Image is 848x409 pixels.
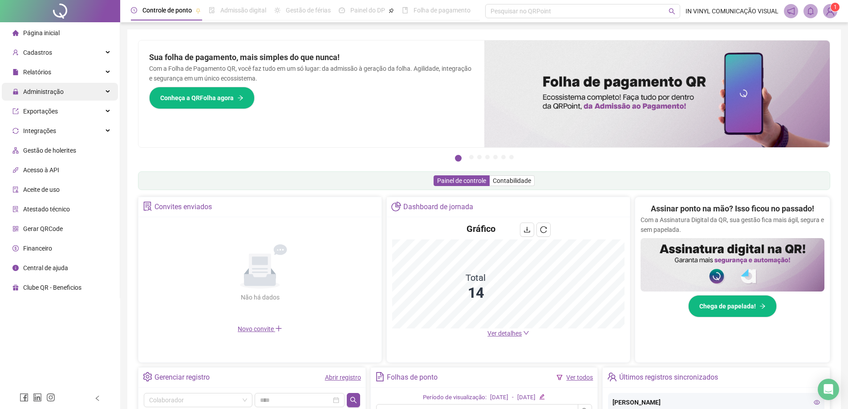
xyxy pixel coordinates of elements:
span: left [94,395,101,401]
span: team [607,372,617,381]
span: Financeiro [23,245,52,252]
span: Painel de controle [437,177,486,184]
p: Com a Folha de Pagamento QR, você faz tudo em um só lugar: da admissão à geração da folha. Agilid... [149,64,474,83]
span: clock-circle [131,7,137,13]
span: pushpin [389,8,394,13]
span: apartment [12,147,19,154]
img: 6668 [824,4,837,18]
div: Período de visualização: [423,393,487,402]
button: 2 [469,155,474,159]
span: Acesso à API [23,166,59,174]
span: Novo convite [238,325,282,332]
div: Convites enviados [154,199,212,215]
span: arrow-right [759,303,766,309]
span: Aceite de uso [23,186,60,193]
span: qrcode [12,226,19,232]
span: dashboard [339,7,345,13]
span: dollar [12,245,19,251]
span: Central de ajuda [23,264,68,271]
div: Folhas de ponto [387,370,438,385]
span: 1 [834,4,837,10]
span: Gerar QRCode [23,225,63,232]
span: pushpin [195,8,201,13]
span: eye [814,399,820,405]
button: 6 [501,155,506,159]
span: filter [556,374,563,381]
span: Conheça a QRFolha agora [160,93,234,103]
img: banner%2F8d14a306-6205-4263-8e5b-06e9a85ad873.png [484,40,830,147]
span: file-done [209,7,215,13]
span: Admissão digital [220,7,266,14]
span: Atestado técnico [23,206,70,213]
span: info-circle [12,265,19,271]
span: down [523,330,529,336]
span: Contabilidade [493,177,531,184]
span: facebook [20,393,28,402]
button: 7 [509,155,514,159]
span: Exportações [23,108,58,115]
span: Gestão de holerites [23,147,76,154]
a: Ver detalhes down [487,330,529,337]
span: linkedin [33,393,42,402]
sup: Atualize o seu contato no menu Meus Dados [831,3,840,12]
div: [PERSON_NAME] [613,397,820,407]
span: Ver detalhes [487,330,522,337]
span: setting [143,372,152,381]
div: [DATE] [517,393,536,402]
span: arrow-right [237,95,243,101]
h2: Assinar ponto na mão? Isso ficou no passado! [651,202,814,215]
span: bell [807,7,815,15]
button: 3 [477,155,482,159]
span: search [669,8,675,15]
img: banner%2F02c71560-61a6-44d4-94b9-c8ab97240462.png [641,238,824,292]
span: Folha de pagamento [414,7,471,14]
span: lock [12,89,19,95]
span: notification [787,7,795,15]
span: pie-chart [391,202,401,211]
span: solution [12,206,19,212]
span: edit [539,394,545,400]
button: 5 [493,155,498,159]
span: search [350,397,357,404]
span: gift [12,284,19,291]
span: Gestão de férias [286,7,331,14]
h4: Gráfico [467,223,495,235]
span: Integrações [23,127,56,134]
span: export [12,108,19,114]
span: audit [12,186,19,193]
button: 4 [485,155,490,159]
div: Últimos registros sincronizados [619,370,718,385]
button: Conheça a QRFolha agora [149,87,255,109]
span: api [12,167,19,173]
a: Abrir registro [325,374,361,381]
span: Relatórios [23,69,51,76]
div: - [512,393,514,402]
span: user-add [12,49,19,56]
h2: Sua folha de pagamento, mais simples do que nunca! [149,51,474,64]
span: Clube QR - Beneficios [23,284,81,291]
span: Página inicial [23,29,60,36]
span: Painel do DP [350,7,385,14]
span: book [402,7,408,13]
span: Cadastros [23,49,52,56]
span: sun [274,7,280,13]
span: Administração [23,88,64,95]
span: reload [540,226,547,233]
span: instagram [46,393,55,402]
p: Com a Assinatura Digital da QR, sua gestão fica mais ágil, segura e sem papelada. [641,215,824,235]
div: [DATE] [490,393,508,402]
div: Gerenciar registro [154,370,210,385]
a: Ver todos [566,374,593,381]
span: Controle de ponto [142,7,192,14]
div: Dashboard de jornada [403,199,473,215]
div: Não há dados [219,292,301,302]
button: Chega de papelada! [688,295,777,317]
span: IN VINYL COMUNICAÇÃO VISUAL [686,6,779,16]
span: sync [12,128,19,134]
span: plus [275,325,282,332]
span: file-text [375,372,385,381]
span: solution [143,202,152,211]
div: Open Intercom Messenger [818,379,839,400]
button: 1 [455,155,462,162]
span: file [12,69,19,75]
